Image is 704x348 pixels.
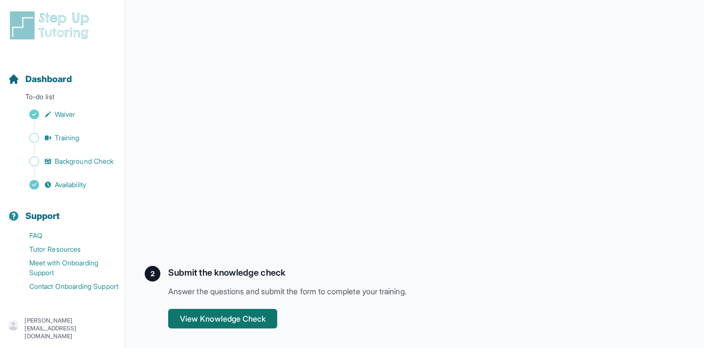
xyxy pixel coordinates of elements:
a: View Knowledge Check [168,314,277,324]
a: Waiver [8,108,125,121]
button: Support [4,194,121,227]
a: Background Check [8,154,125,168]
span: Availability [55,180,86,190]
p: [PERSON_NAME][EMAIL_ADDRESS][DOMAIN_NAME] [24,317,117,340]
a: Contact Onboarding Support [8,280,125,293]
button: [PERSON_NAME][EMAIL_ADDRESS][DOMAIN_NAME] [8,317,117,340]
span: Support [25,209,60,223]
a: Dashboard [8,72,72,86]
a: Training [8,131,125,145]
span: Waiver [55,109,75,119]
img: logo [8,10,95,41]
span: Background Check [55,156,113,166]
a: Meet with Onboarding Support [8,256,125,280]
span: Dashboard [25,72,72,86]
a: FAQ [8,229,125,242]
button: View Knowledge Check [168,309,277,328]
a: Tutor Resources [8,242,125,256]
p: To-do list [4,92,121,106]
span: Training [55,133,80,143]
button: Dashboard [4,57,121,90]
p: Answer the questions and submit the form to complete your training. [168,285,684,297]
a: Availability [8,178,125,192]
h2: Submit the knowledge check [168,266,684,280]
